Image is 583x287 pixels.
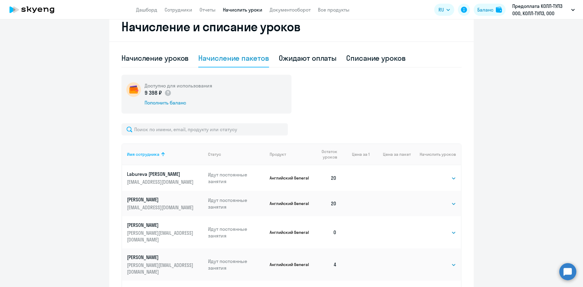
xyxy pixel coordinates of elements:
[279,53,337,63] div: Ожидают оплаты
[145,99,212,106] div: Пополнить баланс
[208,152,265,157] div: Статус
[208,197,265,210] p: Идут постоянные занятия
[270,152,286,157] div: Продукт
[127,152,159,157] div: Имя сотрудника
[198,53,269,63] div: Начисление пакетов
[208,171,265,185] p: Идут постоянные занятия
[270,262,311,267] p: Английский General
[270,7,311,13] a: Документооборот
[121,53,189,63] div: Начисление уроков
[512,2,569,17] p: Предоплата КОЛЛ-ТУЛЗ ООО, КОЛЛ-ТУЛЗ, ООО
[208,152,221,157] div: Статус
[270,230,311,235] p: Английский General
[311,248,342,281] td: 4
[223,7,262,13] a: Начислить уроки
[474,4,506,16] button: Балансbalance
[311,191,342,216] td: 20
[270,175,311,181] p: Английский General
[270,152,311,157] div: Продукт
[127,204,195,211] p: [EMAIL_ADDRESS][DOMAIN_NAME]
[136,7,157,13] a: Дашборд
[127,171,195,177] p: Labureva [PERSON_NAME]
[434,4,454,16] button: RU
[370,143,411,165] th: Цена за пакет
[311,165,342,191] td: 20
[346,53,406,63] div: Списание уроков
[496,7,502,13] img: balance
[127,222,195,228] p: [PERSON_NAME]
[315,149,342,160] div: Остаток уроков
[127,171,203,185] a: Labureva [PERSON_NAME][EMAIL_ADDRESS][DOMAIN_NAME]
[438,6,444,13] span: RU
[145,82,212,89] h5: Доступно для использования
[127,222,203,243] a: [PERSON_NAME][PERSON_NAME][EMAIL_ADDRESS][DOMAIN_NAME]
[208,258,265,271] p: Идут постоянные занятия
[127,254,203,275] a: [PERSON_NAME][PERSON_NAME][EMAIL_ADDRESS][DOMAIN_NAME]
[270,201,311,206] p: Английский General
[208,226,265,239] p: Идут постоянные занятия
[121,123,288,135] input: Поиск по имени, email, продукту или статусу
[145,89,172,97] p: 9 398 ₽
[199,7,216,13] a: Отчеты
[127,179,195,185] p: [EMAIL_ADDRESS][DOMAIN_NAME]
[126,82,141,97] img: wallet-circle.png
[315,149,337,160] span: Остаток уроков
[477,6,493,13] div: Баланс
[127,196,203,211] a: [PERSON_NAME][EMAIL_ADDRESS][DOMAIN_NAME]
[509,2,578,17] button: Предоплата КОЛЛ-ТУЛЗ ООО, КОЛЛ-ТУЛЗ, ООО
[127,262,195,275] p: [PERSON_NAME][EMAIL_ADDRESS][DOMAIN_NAME]
[127,152,203,157] div: Имя сотрудника
[121,19,462,34] h2: Начисление и списание уроков
[165,7,192,13] a: Сотрудники
[127,254,195,261] p: [PERSON_NAME]
[127,196,195,203] p: [PERSON_NAME]
[318,7,349,13] a: Все продукты
[411,143,461,165] th: Начислить уроков
[127,230,195,243] p: [PERSON_NAME][EMAIL_ADDRESS][DOMAIN_NAME]
[311,216,342,248] td: 0
[342,143,370,165] th: Цена за 1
